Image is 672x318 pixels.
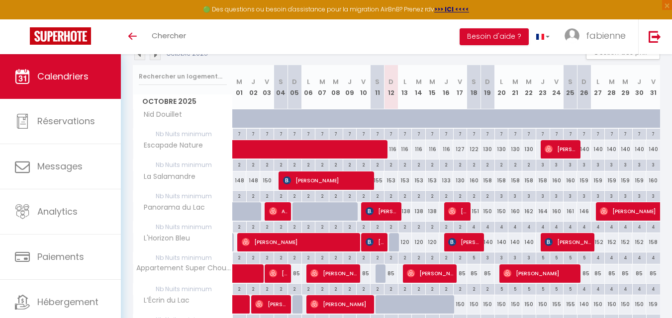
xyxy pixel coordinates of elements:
abbr: M [429,77,435,86]
th: 03 [260,65,274,109]
div: 4 [522,222,536,231]
span: [PERSON_NAME] [255,295,288,314]
abbr: D [485,77,490,86]
div: 7 [619,129,632,138]
div: 4 [536,222,550,231]
th: 05 [288,65,301,109]
div: 2 [412,191,425,200]
th: 12 [384,65,398,109]
div: 2 [522,159,536,169]
div: 7 [260,129,274,138]
span: [PERSON_NAME] [545,140,577,159]
div: 7 [302,129,315,138]
div: 140 [508,233,522,251]
span: La Salamandre [135,171,198,182]
th: 07 [315,65,329,109]
div: 2 [233,252,246,262]
th: 28 [605,65,619,109]
div: 158 [536,171,550,190]
span: Messages [37,160,83,172]
span: Nb Nuits minimum [133,129,232,140]
abbr: J [251,77,255,86]
div: 4 [564,222,577,231]
div: 160 [508,202,522,221]
div: 4 [577,222,591,231]
span: Panorama du Lac [135,202,207,213]
div: 2 [454,222,467,231]
div: 7 [550,129,564,138]
div: 4 [633,222,646,231]
span: Nb Nuits minimum [133,222,232,233]
div: 2 [329,252,343,262]
div: 152 [632,233,646,251]
div: 3 [633,159,646,169]
div: 2 [302,252,315,262]
div: 2 [398,252,412,262]
div: 3 [495,191,508,200]
div: 164 [536,202,550,221]
abbr: M [333,77,339,86]
abbr: V [651,77,656,86]
a: Chercher [144,19,193,54]
div: 162 [522,202,536,221]
div: 159 [632,171,646,190]
div: 3 [605,159,618,169]
div: 7 [412,129,425,138]
div: 2 [329,222,343,231]
div: 2 [288,252,301,262]
div: 7 [522,129,536,138]
div: 160 [550,171,564,190]
th: 11 [371,65,384,109]
abbr: S [279,77,283,86]
span: [PERSON_NAME] [283,171,371,190]
div: 3 [550,191,564,200]
div: 4 [550,222,564,231]
div: 148 [233,171,247,190]
div: 161 [564,202,577,221]
div: 140 [494,233,508,251]
span: Aksu Kefseresma [269,202,288,221]
a: ... fabienne [557,19,638,54]
div: 2 [315,222,329,231]
div: 7 [647,129,660,138]
span: [PERSON_NAME] [366,202,398,221]
div: 3 [591,191,605,200]
div: 130 [522,140,536,159]
span: [PERSON_NAME] [310,264,357,283]
div: 160 [467,171,481,190]
div: 7 [288,129,301,138]
div: 148 [246,171,260,190]
div: 2 [288,222,301,231]
div: 138 [412,202,426,221]
th: 09 [343,65,357,109]
div: 130 [508,140,522,159]
div: 2 [274,191,288,200]
abbr: D [581,77,586,86]
abbr: J [348,77,352,86]
div: 3 [522,191,536,200]
div: 2 [260,222,274,231]
div: 153 [426,171,440,190]
th: 17 [453,65,467,109]
div: 160 [646,171,660,190]
abbr: L [500,77,503,86]
span: fabienne [586,29,626,42]
button: Besoin d'aide ? [460,28,529,45]
th: 19 [480,65,494,109]
span: [PERSON_NAME] [407,264,453,283]
span: Calendriers [37,70,89,82]
th: 29 [619,65,633,109]
div: 2 [371,159,384,169]
div: 2 [357,252,370,262]
a: >>> ICI <<<< [434,5,469,13]
th: 14 [412,65,426,109]
div: 7 [357,129,370,138]
th: 31 [646,65,660,109]
div: 2 [343,222,357,231]
div: 133 [439,171,453,190]
span: [PERSON_NAME][EMAIL_ADDRESS][DOMAIN_NAME] [269,264,288,283]
span: L'Horizon Bleu [135,233,192,244]
th: 18 [467,65,481,109]
div: 140 [632,140,646,159]
div: 4 [619,222,632,231]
